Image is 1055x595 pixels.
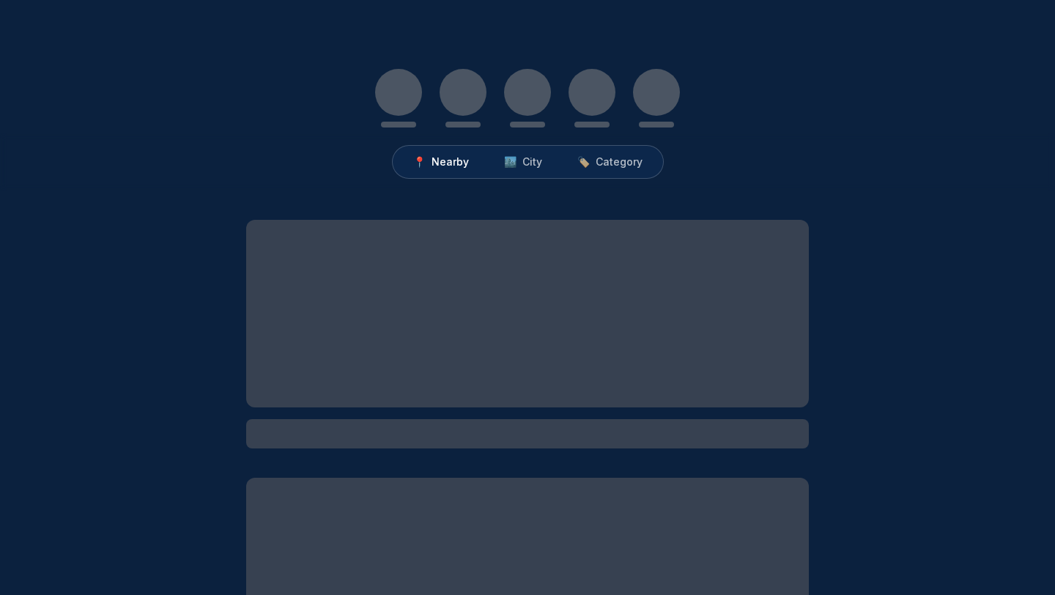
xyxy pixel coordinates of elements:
button: 🏷️Category [560,149,660,175]
span: City [522,155,542,169]
span: Nearby [432,155,469,169]
span: 🏷️ [577,155,590,169]
span: 🏙️ [504,155,517,169]
span: Category [596,155,643,169]
span: 📍 [413,155,426,169]
button: 🏙️City [486,149,560,175]
button: 📍Nearby [396,149,486,175]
